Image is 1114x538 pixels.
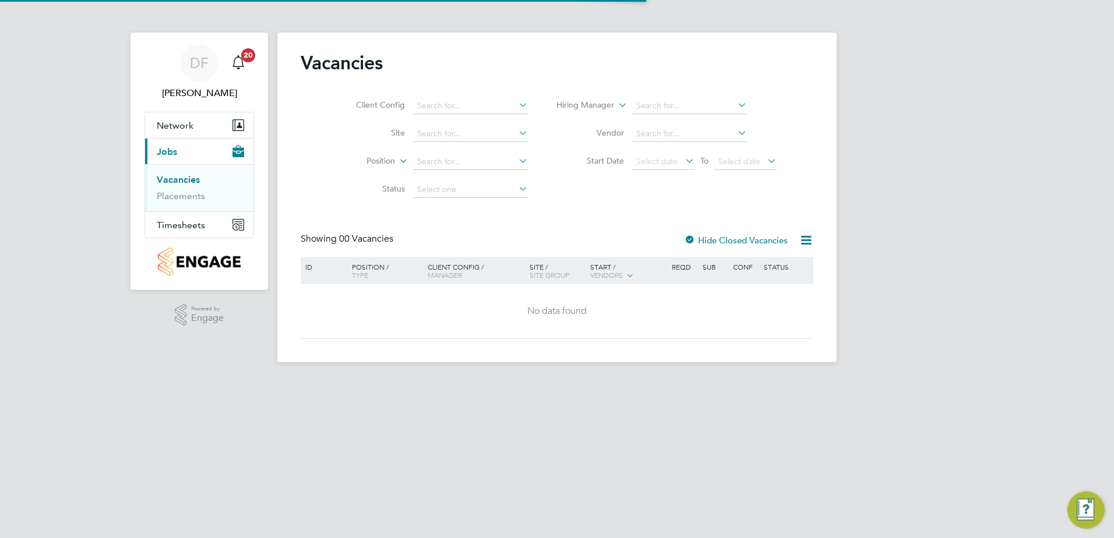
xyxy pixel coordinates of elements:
label: Status [338,183,405,194]
input: Search for... [413,98,528,114]
label: Start Date [557,155,624,166]
span: To [697,153,712,168]
a: Vacancies [157,174,200,185]
input: Search for... [632,126,747,142]
span: Vendors [590,270,623,279]
div: Start / [587,257,669,286]
span: Select date [636,156,678,167]
a: Placements [157,190,205,201]
div: No data found [302,305,812,317]
span: Manager [428,270,462,279]
nav: Main navigation [131,33,268,290]
span: Site Group [530,270,569,279]
button: Engage Resource Center [1067,491,1105,529]
label: Position [328,155,395,167]
span: Engage [191,313,224,323]
label: Hiring Manager [547,100,614,111]
span: Network [157,120,193,131]
div: ID [302,257,343,277]
span: Powered by [191,304,224,314]
label: Hide Closed Vacancies [684,235,788,246]
span: 20 [241,48,255,62]
input: Select one [413,182,528,198]
input: Search for... [413,126,528,142]
div: Showing [301,233,396,245]
div: Sub [700,257,730,277]
span: Select date [718,156,760,167]
div: Reqd [669,257,699,277]
a: Go to account details [144,44,254,100]
input: Search for... [632,98,747,114]
div: Status [761,257,812,277]
input: Search for... [413,154,528,170]
h2: Vacancies [301,51,383,75]
span: DF [190,55,209,70]
div: Site / [527,257,588,285]
div: Conf [730,257,760,277]
span: Jobs [157,146,177,157]
label: Vendor [557,128,624,138]
img: countryside-properties-logo-retina.png [158,247,240,276]
label: Site [338,128,405,138]
div: Client Config / [425,257,527,285]
label: Client Config [338,100,405,110]
span: 00 Vacancies [339,233,393,245]
div: Position / [343,257,425,285]
a: Go to home page [144,247,254,276]
span: Type [352,270,368,279]
span: Dean Fox [144,86,254,100]
span: Timesheets [157,220,205,231]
